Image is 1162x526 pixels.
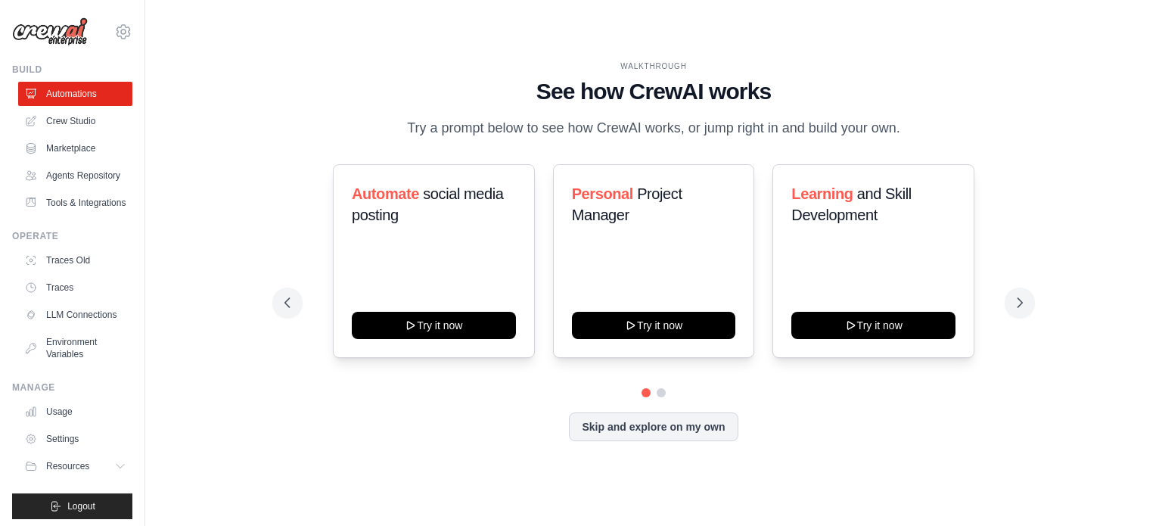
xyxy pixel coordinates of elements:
a: LLM Connections [18,303,132,327]
button: Resources [18,454,132,478]
span: Project Manager [572,185,682,223]
a: Agents Repository [18,163,132,188]
div: Manage [12,381,132,394]
span: Learning [791,185,853,202]
a: Traces Old [18,248,132,272]
button: Try it now [352,312,516,339]
a: Environment Variables [18,330,132,366]
button: Logout [12,493,132,519]
a: Traces [18,275,132,300]
span: and Skill Development [791,185,911,223]
a: Settings [18,427,132,451]
button: Skip and explore on my own [569,412,738,441]
h1: See how CrewAI works [284,78,1023,105]
div: WALKTHROUGH [284,61,1023,72]
p: Try a prompt below to see how CrewAI works, or jump right in and build your own. [399,117,908,139]
button: Try it now [572,312,736,339]
button: Try it now [791,312,955,339]
a: Usage [18,400,132,424]
span: Resources [46,460,89,472]
a: Automations [18,82,132,106]
a: Crew Studio [18,109,132,133]
div: Operate [12,230,132,242]
span: social media posting [352,185,504,223]
span: Automate [352,185,419,202]
span: Personal [572,185,633,202]
span: Logout [67,500,95,512]
div: Build [12,64,132,76]
img: Logo [12,17,88,46]
a: Tools & Integrations [18,191,132,215]
a: Marketplace [18,136,132,160]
